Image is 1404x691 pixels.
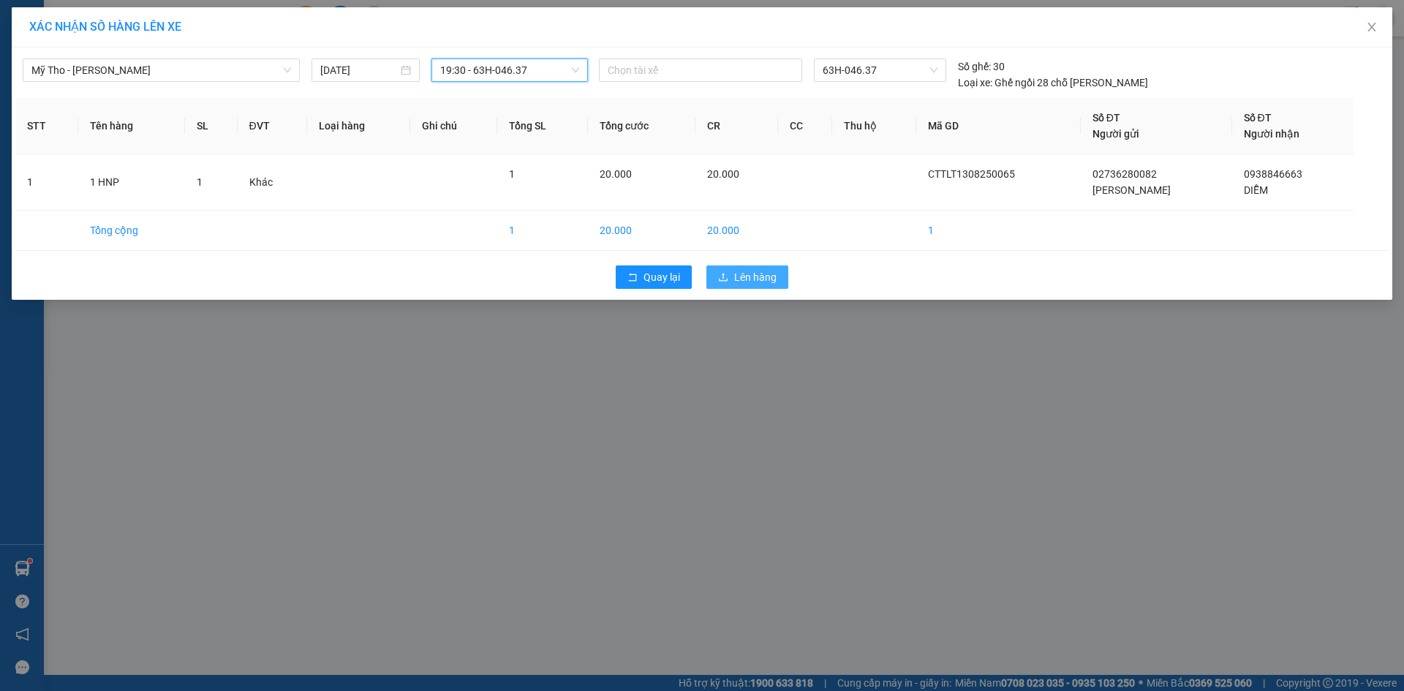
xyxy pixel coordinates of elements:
[958,75,1148,91] div: Ghế ngồi 28 chỗ [PERSON_NAME]
[958,58,991,75] span: Số ghế:
[1092,184,1171,196] span: [PERSON_NAME]
[1351,7,1392,48] button: Close
[410,98,497,154] th: Ghi chú
[695,211,778,251] td: 20.000
[1366,21,1378,33] span: close
[706,265,788,289] button: uploadLên hàng
[832,98,916,154] th: Thu hộ
[588,211,695,251] td: 20.000
[509,168,515,180] span: 1
[616,265,692,289] button: rollbackQuay lại
[185,98,237,154] th: SL
[15,98,78,154] th: STT
[916,211,1081,251] td: 1
[1244,168,1302,180] span: 0938846663
[928,168,1015,180] span: CTTLT1308250065
[440,59,579,81] span: 19:30 - 63H-046.37
[497,98,588,154] th: Tổng SL
[1244,128,1299,140] span: Người nhận
[238,154,307,211] td: Khác
[78,211,185,251] td: Tổng cộng
[15,154,78,211] td: 1
[734,269,777,285] span: Lên hàng
[695,98,778,154] th: CR
[627,272,638,284] span: rollback
[78,98,185,154] th: Tên hàng
[643,269,680,285] span: Quay lại
[1244,184,1268,196] span: DIỄM
[1092,168,1157,180] span: 02736280082
[307,98,410,154] th: Loại hàng
[916,98,1081,154] th: Mã GD
[600,168,632,180] span: 20.000
[29,20,181,34] span: XÁC NHẬN SỐ HÀNG LÊN XE
[958,58,1005,75] div: 30
[1244,112,1272,124] span: Số ĐT
[68,69,266,95] text: CTTLT1308250065
[78,154,185,211] td: 1 HNP
[718,272,728,284] span: upload
[31,59,291,81] span: Mỹ Tho - Hồ Chí Minh
[778,98,832,154] th: CC
[707,168,739,180] span: 20.000
[197,176,203,188] span: 1
[958,75,992,91] span: Loại xe:
[588,98,695,154] th: Tổng cước
[238,98,307,154] th: ĐVT
[823,59,937,81] span: 63H-046.37
[1092,128,1139,140] span: Người gửi
[320,62,398,78] input: 13/08/2025
[1092,112,1120,124] span: Số ĐT
[497,211,588,251] td: 1
[8,105,325,143] div: [PERSON_NAME]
